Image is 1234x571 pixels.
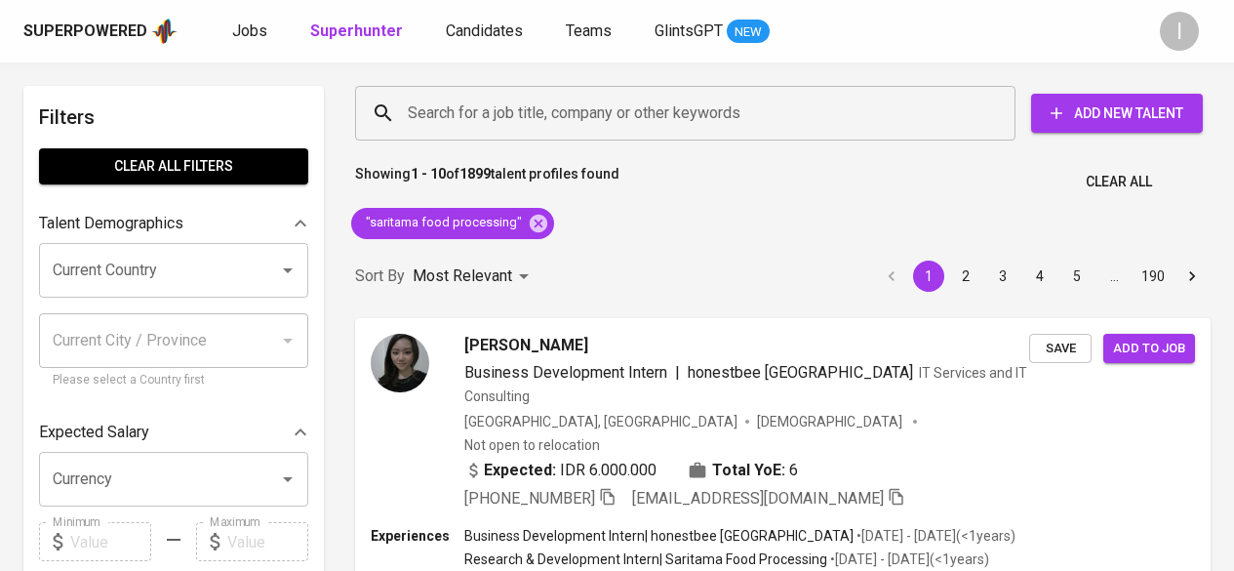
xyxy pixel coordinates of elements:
[55,154,293,179] span: Clear All filters
[950,261,981,292] button: Go to page 2
[39,204,308,243] div: Talent Demographics
[913,261,944,292] button: page 1
[355,164,619,200] p: Showing of talent profiles found
[39,102,308,133] h6: Filters
[1031,94,1203,133] button: Add New Talent
[1160,12,1199,51] div: I
[1098,266,1130,286] div: …
[464,363,667,382] span: Business Development Intern
[23,20,147,43] div: Superpowered
[484,459,556,482] b: Expected:
[1135,261,1171,292] button: Go to page 190
[566,20,616,44] a: Teams
[688,363,913,382] span: honestbee [GEOGRAPHIC_DATA]
[464,365,1027,404] span: IT Services and IT Consulting
[712,459,785,482] b: Total YoE:
[232,21,267,40] span: Jobs
[446,21,523,40] span: Candidates
[757,412,905,431] span: [DEMOGRAPHIC_DATA]
[151,17,178,46] img: app logo
[464,435,600,455] p: Not open to relocation
[655,20,770,44] a: GlintsGPT NEW
[39,212,183,235] p: Talent Demographics
[413,265,512,288] p: Most Relevant
[39,148,308,184] button: Clear All filters
[351,208,554,239] div: "saritama food processing"
[413,259,536,295] div: Most Relevant
[1061,261,1093,292] button: Go to page 5
[53,371,295,390] p: Please select a Country first
[310,21,403,40] b: Superhunter
[1039,338,1082,360] span: Save
[1113,338,1185,360] span: Add to job
[227,522,308,561] input: Value
[232,20,271,44] a: Jobs
[274,466,301,493] button: Open
[310,20,407,44] a: Superhunter
[566,21,612,40] span: Teams
[355,265,405,288] p: Sort By
[1103,334,1195,364] button: Add to job
[675,361,680,385] span: |
[464,459,657,482] div: IDR 6.000.000
[632,489,884,508] span: [EMAIL_ADDRESS][DOMAIN_NAME]
[1176,261,1208,292] button: Go to next page
[464,412,737,431] div: [GEOGRAPHIC_DATA], [GEOGRAPHIC_DATA]
[1024,261,1055,292] button: Go to page 4
[827,550,989,569] p: • [DATE] - [DATE] ( <1 years )
[854,526,1015,546] p: • [DATE] - [DATE] ( <1 years )
[464,526,854,546] p: Business Development Intern | honestbee [GEOGRAPHIC_DATA]
[39,421,149,444] p: Expected Salary
[70,522,151,561] input: Value
[1086,170,1152,194] span: Clear All
[1029,334,1092,364] button: Save
[39,413,308,452] div: Expected Salary
[446,20,527,44] a: Candidates
[727,22,770,42] span: NEW
[1078,164,1160,200] button: Clear All
[464,550,827,569] p: Research & Development Intern | Saritama Food Processing
[411,166,446,182] b: 1 - 10
[464,334,588,357] span: [PERSON_NAME]
[1047,102,1187,126] span: Add New Talent
[274,257,301,284] button: Open
[351,214,534,232] span: "saritama food processing"
[873,261,1211,292] nav: pagination navigation
[789,459,798,482] span: 6
[655,21,723,40] span: GlintsGPT
[371,334,429,392] img: 7832421410e4d254d9c185b065055c53.jpg
[987,261,1018,292] button: Go to page 3
[464,489,595,508] span: [PHONE_NUMBER]
[371,526,464,546] p: Experiences
[23,17,178,46] a: Superpoweredapp logo
[459,166,491,182] b: 1899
